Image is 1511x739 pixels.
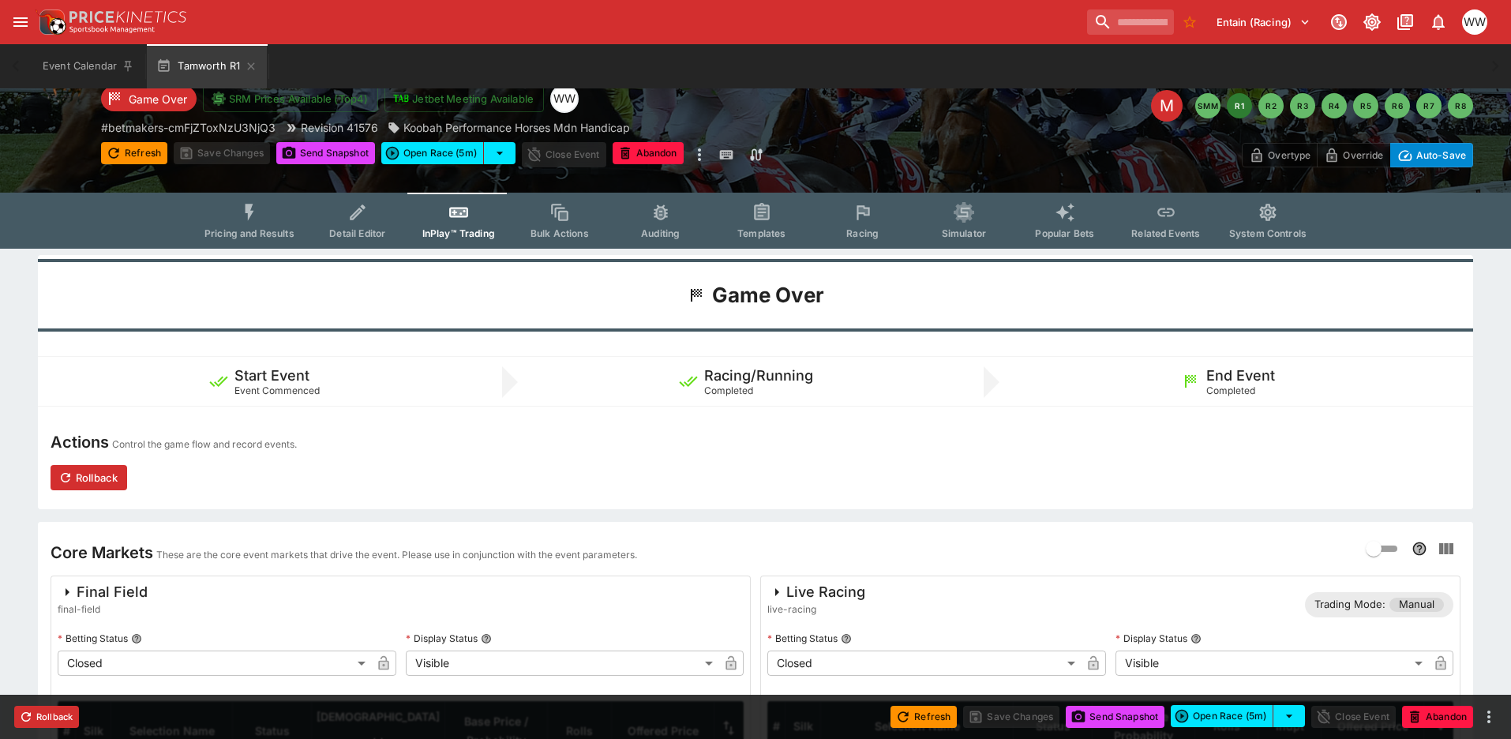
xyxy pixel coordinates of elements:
button: Toggle light/dark mode [1358,8,1386,36]
div: Closed [767,651,1081,676]
span: InPlay™ Trading [422,227,495,239]
button: R2 [1258,93,1284,118]
div: Final Field [58,583,148,602]
button: SRM Prices Available (Top4) [203,85,378,112]
span: Event Commenced [234,385,320,396]
img: jetbet-logo.svg [393,91,409,107]
button: Override [1317,143,1390,167]
button: R7 [1416,93,1442,118]
button: Display Status [481,633,492,644]
div: split button [381,142,516,164]
button: Notifications [1424,8,1453,36]
span: Manual [1389,597,1444,613]
p: Auto-Save [1416,147,1466,163]
button: Open Race (5m) [381,142,484,164]
button: more [690,142,709,167]
p: Display Status [406,632,478,645]
button: Event Calendar [33,44,144,88]
button: Documentation [1391,8,1419,36]
button: SMM [1195,93,1220,118]
button: R1 [1227,93,1252,118]
span: Bulk Actions [531,227,589,239]
button: open drawer [6,8,35,36]
div: Live Racing [767,583,865,602]
div: William Wallace [550,84,579,113]
div: Visible [1115,651,1429,676]
h4: Actions [51,432,109,452]
div: Edit Meeting [1151,90,1183,122]
div: split button [1171,705,1305,727]
button: Betting Status [841,633,852,644]
div: William Wallace [1462,9,1487,35]
h5: Start Event [234,366,309,385]
button: Overtype [1242,143,1318,167]
button: Refresh [890,706,957,728]
img: PriceKinetics [69,11,186,23]
button: Refresh [101,142,167,164]
span: final-field [58,602,148,617]
button: Connected to PK [1325,8,1353,36]
p: Revision 41576 [301,119,378,136]
button: more [1479,707,1498,726]
button: Tamworth R1 [147,44,267,88]
p: Koobah Performance Horses Mdn Handicap [403,119,630,136]
nav: pagination navigation [1195,93,1473,118]
button: No Bookmarks [1177,9,1202,35]
span: Racing [846,227,879,239]
div: Event type filters [192,193,1319,249]
p: Betting Status [767,632,838,645]
h1: Game Over [712,282,824,309]
button: Betting Status [131,633,142,644]
span: Completed [1206,385,1255,396]
button: William Wallace [1457,5,1492,39]
button: R3 [1290,93,1315,118]
button: select merge strategy [1273,705,1305,727]
button: Abandon [613,142,684,164]
div: Koobah Performance Horses Mdn Handicap [388,119,630,136]
button: R4 [1322,93,1347,118]
p: Trading Mode: [1314,597,1385,613]
button: Open Race (5m) [1171,705,1273,727]
span: Mark an event as closed and abandoned. [613,144,684,160]
button: Rollback [14,706,79,728]
button: Rollback [51,465,127,490]
button: Auto-Save [1390,143,1473,167]
span: live-racing [767,602,865,617]
span: Auditing [641,227,680,239]
span: Popular Bets [1035,227,1094,239]
button: R5 [1353,93,1378,118]
p: Display Status [1115,632,1187,645]
p: Override [1343,147,1383,163]
p: Betting Status [58,632,128,645]
h5: End Event [1206,366,1275,385]
button: Send Snapshot [276,142,375,164]
span: System Controls [1229,227,1307,239]
p: Overtype [1268,147,1310,163]
h4: Core Markets [51,542,153,563]
span: Completed [704,385,753,396]
span: Simulator [942,227,986,239]
button: Display Status [1190,633,1202,644]
button: R6 [1385,93,1410,118]
p: Game Over [129,91,187,107]
span: Templates [737,227,785,239]
p: Control the game flow and record events. [112,437,297,452]
h5: Racing/Running [704,366,813,385]
span: Related Events [1131,227,1200,239]
div: Closed [58,651,371,676]
button: Send Snapshot [1066,706,1164,728]
input: search [1087,9,1174,35]
button: select merge strategy [484,142,516,164]
div: Start From [1242,143,1473,167]
img: Sportsbook Management [69,26,155,33]
p: These are the core event markets that drive the event. Please use in conjunction with the event p... [156,547,637,563]
button: R8 [1448,93,1473,118]
div: Visible [406,651,719,676]
span: Pricing and Results [204,227,294,239]
p: Copy To Clipboard [101,119,276,136]
span: Mark an event as closed and abandoned. [1402,707,1473,723]
span: Detail Editor [329,227,385,239]
img: PriceKinetics Logo [35,6,66,38]
button: Select Tenant [1207,9,1320,35]
button: Jetbet Meeting Available [384,85,544,112]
